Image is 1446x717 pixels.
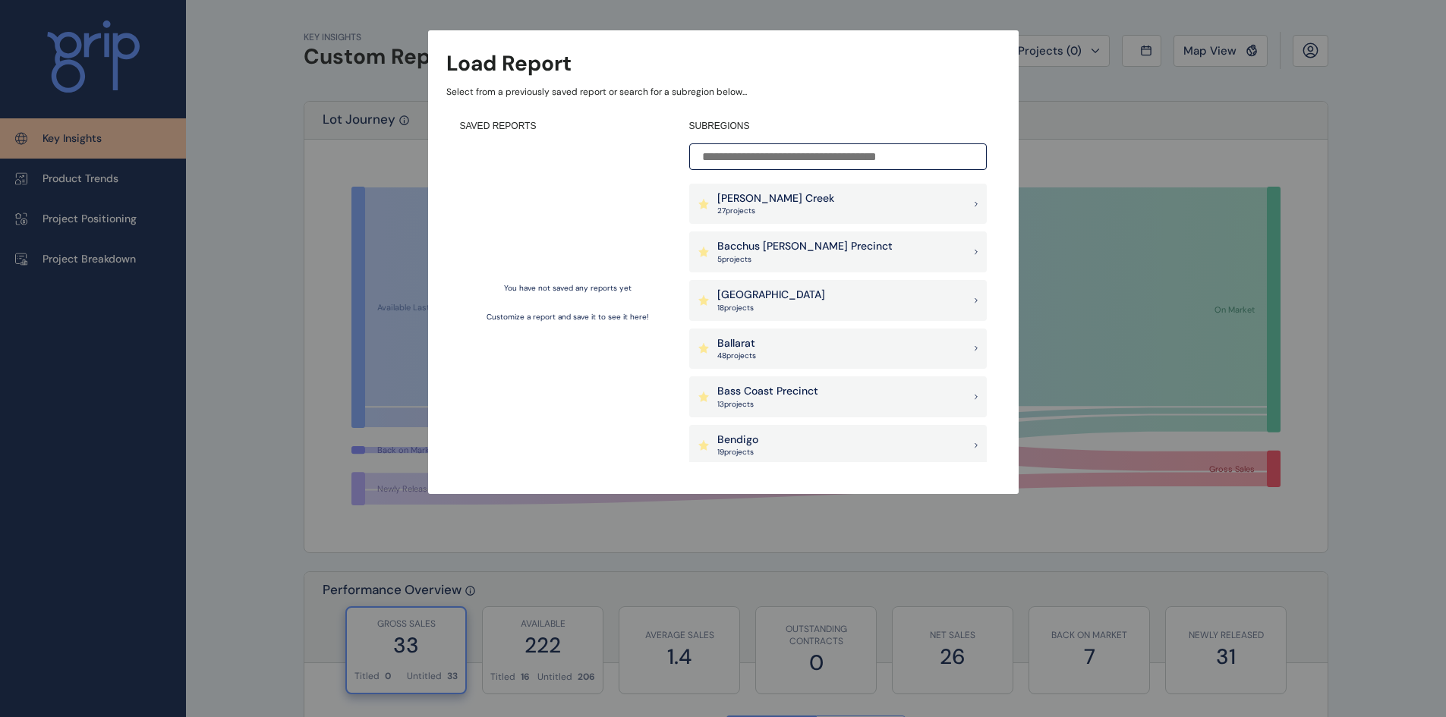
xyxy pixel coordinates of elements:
p: Bass Coast Precinct [717,384,818,399]
p: 18 project s [717,303,825,313]
p: [GEOGRAPHIC_DATA] [717,288,825,303]
p: You have not saved any reports yet [504,283,632,294]
p: Bendigo [717,432,758,448]
p: Select from a previously saved report or search for a subregion below... [446,86,1000,99]
p: 5 project s [717,254,893,265]
p: 13 project s [717,399,818,410]
p: 48 project s [717,351,756,361]
p: Bacchus [PERSON_NAME] Precinct [717,239,893,254]
p: 19 project s [717,447,758,458]
p: 27 project s [717,206,834,216]
p: Ballarat [717,336,756,351]
h4: SAVED REPORTS [460,120,676,133]
h4: SUBREGIONS [689,120,987,133]
p: [PERSON_NAME] Creek [717,191,834,206]
p: Customize a report and save it to see it here! [487,312,649,322]
h3: Load Report [446,49,572,78]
